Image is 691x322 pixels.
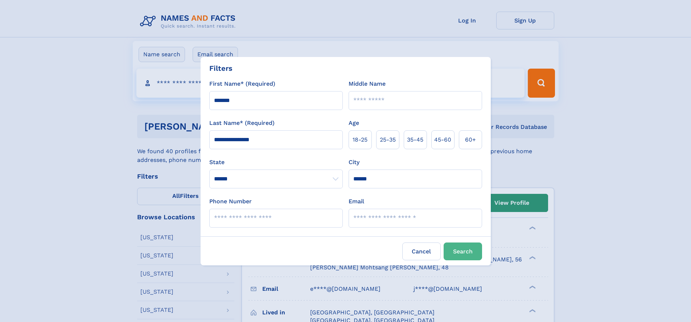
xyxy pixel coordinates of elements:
label: City [349,158,359,167]
span: 35‑45 [407,135,423,144]
label: State [209,158,343,167]
label: Email [349,197,364,206]
span: 25‑35 [380,135,396,144]
div: Filters [209,63,233,74]
label: Cancel [402,242,441,260]
button: Search [444,242,482,260]
label: Age [349,119,359,127]
span: 45‑60 [434,135,451,144]
label: Phone Number [209,197,252,206]
span: 60+ [465,135,476,144]
label: First Name* (Required) [209,80,275,88]
label: Middle Name [349,80,386,88]
label: Last Name* (Required) [209,119,275,127]
span: 18‑25 [353,135,367,144]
